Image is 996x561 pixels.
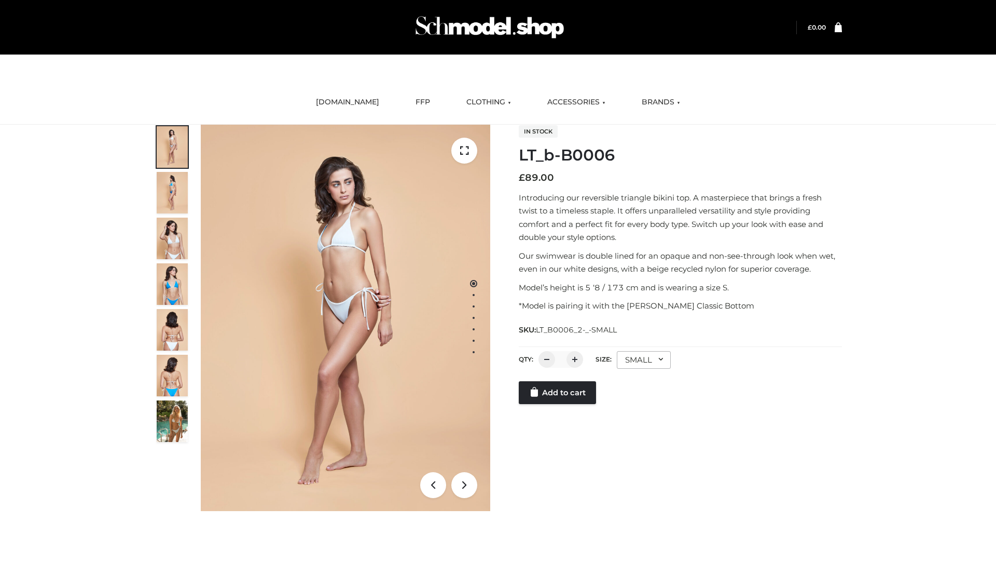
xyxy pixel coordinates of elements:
img: ArielClassicBikiniTop_CloudNine_AzureSky_OW114ECO_3-scaled.jpg [157,218,188,259]
img: ArielClassicBikiniTop_CloudNine_AzureSky_OW114ECO_4-scaled.jpg [157,263,188,305]
div: SMALL [617,351,671,369]
img: Schmodel Admin 964 [412,7,568,48]
span: £ [808,23,812,31]
img: ArielClassicBikiniTop_CloudNine_AzureSky_OW114ECO_7-scaled.jpg [157,309,188,351]
p: Our swimwear is double lined for an opaque and non-see-through look when wet, even in our white d... [519,249,842,276]
a: ACCESSORIES [539,91,613,114]
span: SKU: [519,324,618,336]
label: QTY: [519,355,533,363]
a: BRANDS [634,91,688,114]
bdi: 0.00 [808,23,826,31]
a: Add to cart [519,381,596,404]
a: CLOTHING [459,91,519,114]
img: ArielClassicBikiniTop_CloudNine_AzureSky_OW114ECO_1-scaled.jpg [157,126,188,168]
a: FFP [408,91,438,114]
span: In stock [519,125,558,138]
img: Arieltop_CloudNine_AzureSky2.jpg [157,400,188,442]
img: ArielClassicBikiniTop_CloudNine_AzureSky_OW114ECO_1 [201,125,490,511]
p: Model’s height is 5 ‘8 / 173 cm and is wearing a size S. [519,281,842,295]
label: Size: [596,355,612,363]
a: [DOMAIN_NAME] [308,91,387,114]
img: ArielClassicBikiniTop_CloudNine_AzureSky_OW114ECO_8-scaled.jpg [157,355,188,396]
span: LT_B0006_2-_-SMALL [536,325,617,335]
span: £ [519,172,525,183]
bdi: 89.00 [519,172,554,183]
p: Introducing our reversible triangle bikini top. A masterpiece that brings a fresh twist to a time... [519,191,842,244]
a: £0.00 [808,23,826,31]
h1: LT_b-B0006 [519,146,842,165]
img: ArielClassicBikiniTop_CloudNine_AzureSky_OW114ECO_2-scaled.jpg [157,172,188,213]
p: *Model is pairing it with the [PERSON_NAME] Classic Bottom [519,299,842,313]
